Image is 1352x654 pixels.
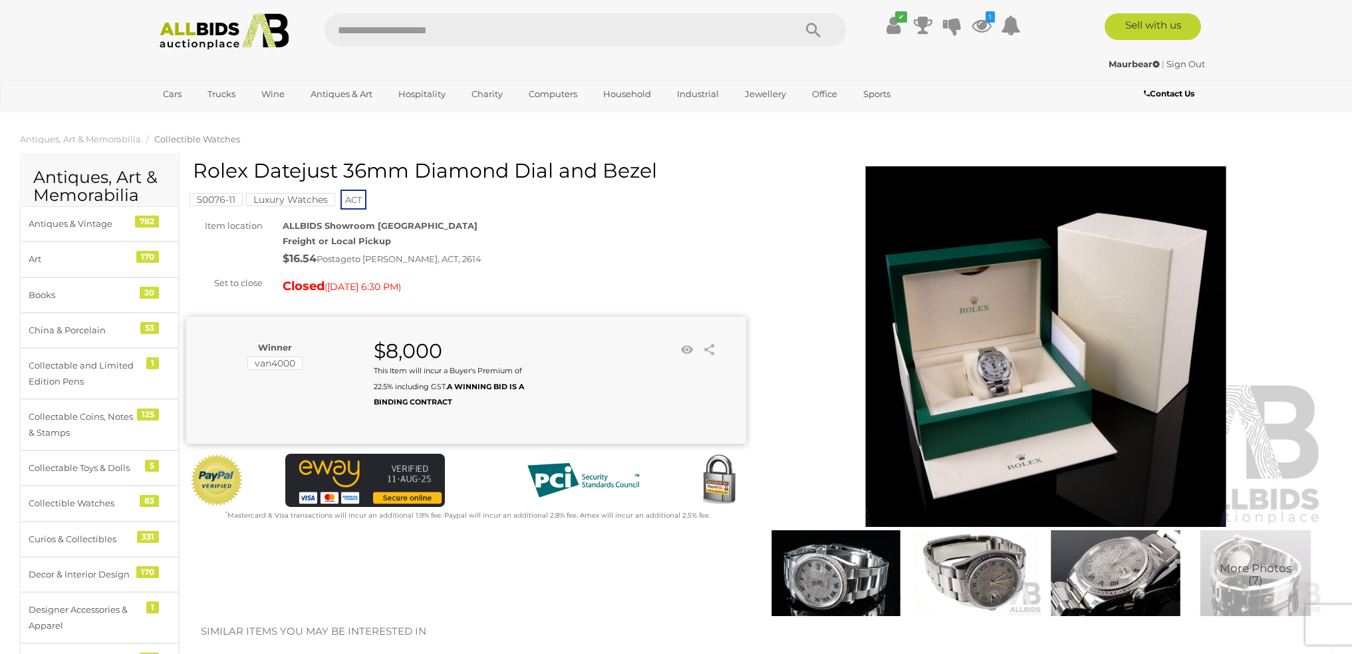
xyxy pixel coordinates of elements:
[29,287,138,303] div: Books
[520,83,586,105] a: Computers
[1105,13,1201,40] a: Sell with us
[140,495,159,507] div: 83
[136,251,159,263] div: 170
[1144,86,1198,101] a: Contact Us
[374,339,442,363] strong: $8,000
[246,193,335,206] mark: Luxury Watches
[285,454,445,507] img: eWAY Payment Gateway
[29,323,138,338] div: China & Porcelain
[327,281,398,293] span: [DATE] 6:30 PM
[154,134,240,144] a: Collectible Watches
[20,242,179,277] a: Art 170
[517,454,650,507] img: PCI DSS compliant
[374,382,524,407] b: A WINNING BID IS A BINDING CONTRACT
[29,251,138,267] div: Art
[595,83,660,105] a: Household
[135,216,159,228] div: 782
[283,220,477,231] strong: ALLBIDS Showroom [GEOGRAPHIC_DATA]
[20,486,179,521] a: Collectible Watches 83
[884,13,904,37] a: ✔
[302,83,381,105] a: Antiques & Art
[766,166,1326,527] img: Rolex Datejust 36mm Diamond Dial and Bezel
[20,313,179,348] a: China & Porcelain 53
[29,460,138,476] div: Collectable Toys & Dolls
[20,450,179,486] a: Collectable Toys & Dolls 5
[201,626,1311,637] h2: Similar items you may be interested in
[29,216,138,232] div: Antiques & Vintage
[246,194,335,205] a: Luxury Watches
[1144,88,1194,98] b: Contact Us
[29,358,138,389] div: Collectable and Limited Edition Pens
[140,287,159,299] div: 20
[33,168,166,205] h2: Antiques, Art & Memorabilia
[352,253,481,264] span: to [PERSON_NAME], ACT, 2614
[137,409,159,420] div: 125
[190,454,244,507] img: Official PayPal Seal
[29,409,138,440] div: Collectable Coins, Notes & Stamps
[20,522,179,557] a: Curios & Collectibles 331
[1162,59,1164,69] span: |
[20,399,179,450] a: Collectable Coins, Notes & Stamps 125
[154,83,190,105] a: Cars
[855,83,899,105] a: Sports
[374,366,524,407] small: This Item will incur a Buyer's Premium of 22.5% including GST.
[283,249,745,269] div: Postage
[136,566,159,578] div: 170
[972,13,992,37] a: 1
[668,83,728,105] a: Industrial
[390,83,454,105] a: Hospitality
[152,13,297,50] img: Allbids.com.au
[253,83,293,105] a: Wine
[20,348,179,399] a: Collectable and Limited Edition Pens 1
[283,236,391,246] strong: Freight or Local Pickup
[29,567,138,582] div: Decor & Interior Design
[176,218,273,234] div: Item location
[146,601,159,613] div: 1
[193,160,743,182] h1: Rolex Datejust 36mm Diamond Dial and Bezel
[1189,530,1322,616] a: More Photos(7)
[20,134,141,144] a: Antiques, Art & Memorabilia
[736,83,795,105] a: Jewellery
[1049,530,1182,616] img: Rolex Datejust 36mm Diamond Dial and Bezel
[895,11,907,23] i: ✔
[909,530,1042,616] img: Rolex Datejust 36mm Diamond Dial and Bezel
[283,252,317,265] strong: $16.54
[20,277,179,313] a: Books 20
[1166,59,1205,69] a: Sign Out
[29,532,138,547] div: Curios & Collectibles
[1220,562,1291,587] span: More Photos (7)
[1109,59,1162,69] a: Maurbear
[137,531,159,543] div: 331
[176,275,273,291] div: Set to close
[340,190,366,210] span: ACT
[463,83,511,105] a: Charity
[769,530,902,616] img: Rolex Datejust 36mm Diamond Dial and Bezel
[1109,59,1160,69] strong: Maurbear
[154,105,266,127] a: [GEOGRAPHIC_DATA]
[780,13,847,47] button: Search
[225,511,710,520] small: Mastercard & Visa transactions will incur an additional 1.9% fee. Paypal will incur an additional...
[145,460,159,472] div: 5
[283,279,325,293] strong: Closed
[1189,530,1322,616] img: Rolex Datejust 36mm Diamond Dial and Bezel
[803,83,846,105] a: Office
[692,454,745,507] img: Secured by Rapid SSL
[190,193,243,206] mark: 50076-11
[20,206,179,242] a: Antiques & Vintage 782
[677,340,697,360] li: Watch this item
[20,592,179,643] a: Designer Accessories & Apparel 1
[146,357,159,369] div: 1
[325,281,401,292] span: ( )
[140,322,159,334] div: 53
[190,194,243,205] a: 50076-11
[199,83,244,105] a: Trucks
[29,602,138,633] div: Designer Accessories & Apparel
[258,342,292,353] b: Winner
[986,11,995,23] i: 1
[247,357,303,370] mark: van4000
[29,496,138,511] div: Collectible Watches
[20,557,179,592] a: Decor & Interior Design 170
